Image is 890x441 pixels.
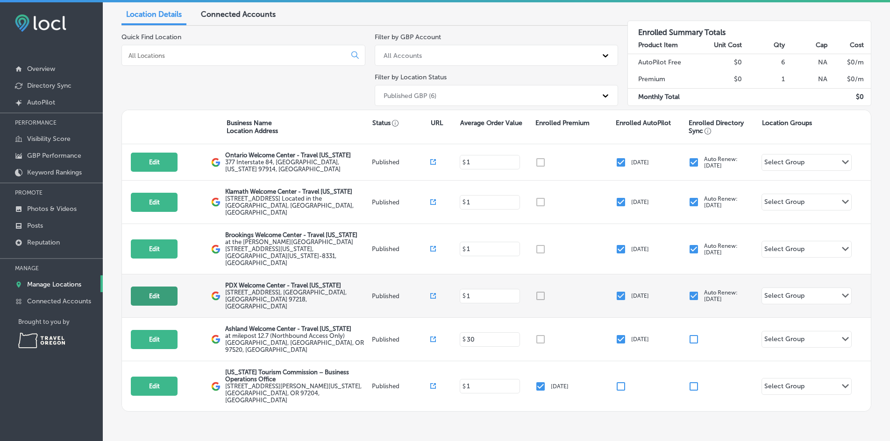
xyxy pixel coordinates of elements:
p: Auto Renew: [DATE] [704,243,738,256]
p: Published [372,199,430,206]
p: [DATE] [631,246,649,252]
button: Edit [131,153,178,172]
p: Average Order Value [460,119,522,127]
td: 6 [742,54,785,71]
p: $ [463,383,466,390]
p: $ [463,199,466,205]
div: Published GBP (6) [384,91,436,99]
td: Premium [628,71,699,88]
td: NA [785,71,828,88]
img: logo [211,335,221,344]
td: AutoPilot Free [628,54,699,71]
label: [STREET_ADDRESS][PERSON_NAME][US_STATE] , [GEOGRAPHIC_DATA], OR 97204, [GEOGRAPHIC_DATA] [225,383,369,404]
div: Select Group [764,382,805,393]
h3: Enrolled Summary Totals [628,21,871,37]
td: $0 [699,54,742,71]
th: Cost [828,37,871,54]
img: logo [211,291,221,301]
p: Manage Locations [27,280,81,288]
p: URL [431,119,443,127]
p: Enrolled AutoPilot [616,119,671,127]
p: Ashland Welcome Center - Travel [US_STATE] [225,325,369,332]
label: at the [PERSON_NAME][GEOGRAPHIC_DATA] [STREET_ADDRESS][US_STATE] , [GEOGRAPHIC_DATA][US_STATE]-83... [225,238,369,266]
td: $0 [699,71,742,88]
p: Visibility Score [27,135,71,143]
button: Edit [131,193,178,212]
label: [STREET_ADDRESS] , [GEOGRAPHIC_DATA], [GEOGRAPHIC_DATA] 97218, [GEOGRAPHIC_DATA] [225,289,369,310]
img: fda3e92497d09a02dc62c9cd864e3231.png [15,14,66,32]
p: Reputation [27,238,60,246]
p: PDX Welcome Center - Travel [US_STATE] [225,282,369,289]
label: at milepost 12.7 (Northbound Access Only) [GEOGRAPHIC_DATA] , [GEOGRAPHIC_DATA], OR 97520, [GEOGR... [225,332,369,353]
p: Connected Accounts [27,297,91,305]
button: Edit [131,377,178,396]
th: Qty [742,37,785,54]
p: Enrolled Directory Sync [689,119,757,135]
img: logo [211,197,221,207]
label: 377 Interstate 84 , [GEOGRAPHIC_DATA], [US_STATE] 97914, [GEOGRAPHIC_DATA] [225,159,369,173]
div: Select Group [764,245,805,256]
div: Select Group [764,335,805,346]
p: Business Name Location Address [227,119,278,135]
p: Published [372,293,430,300]
p: Status [372,119,431,127]
p: Photos & Videos [27,205,77,213]
p: [DATE] [631,159,649,166]
div: Select Group [764,158,805,169]
p: $ [463,159,466,166]
p: AutoPilot [27,98,55,106]
td: NA [785,54,828,71]
p: Auto Renew: [DATE] [704,156,738,169]
p: Published [372,383,430,390]
p: Auto Renew: [DATE] [704,289,738,302]
p: Auto Renew: [DATE] [704,196,738,209]
td: $ 0 /m [828,54,871,71]
p: Directory Sync [27,82,71,90]
th: Unit Cost [699,37,742,54]
label: Filter by GBP Account [375,33,441,41]
img: logo [211,245,221,254]
p: [DATE] [631,293,649,299]
p: Overview [27,65,55,73]
button: Edit [131,330,178,349]
p: [DATE] [631,336,649,343]
span: Location Details [126,10,182,19]
img: logo [211,158,221,167]
label: [STREET_ADDRESS] Located in the [GEOGRAPHIC_DATA] , [GEOGRAPHIC_DATA], [GEOGRAPHIC_DATA] [225,195,369,216]
p: Brookings Welcome Center - Travel [US_STATE] [225,231,369,238]
td: $ 0 /m [828,71,871,88]
div: Select Group [764,198,805,209]
p: $ [463,336,466,343]
p: Brought to you by [18,318,103,325]
button: Edit [131,287,178,306]
strong: Product Item [638,41,678,49]
p: $ [463,293,466,299]
img: Travel Oregon [18,333,65,348]
p: Posts [27,222,43,230]
p: Klamath Welcome Center - Travel [US_STATE] [225,188,369,195]
label: Quick Find Location [121,33,181,41]
p: Published [372,336,430,343]
p: [DATE] [551,383,569,390]
td: $ 0 [828,88,871,105]
img: logo [211,382,221,391]
p: [DATE] [631,199,649,205]
th: Cap [785,37,828,54]
p: [US_STATE] Tourism Commission – Business Operations Office [225,369,369,383]
p: Enrolled Premium [535,119,590,127]
p: GBP Performance [27,152,81,160]
label: Filter by Location Status [375,73,447,81]
p: Published [372,159,430,166]
input: All Locations [128,51,344,60]
p: Keyword Rankings [27,168,82,176]
p: Ontario Welcome Center - Travel [US_STATE] [225,152,369,159]
div: All Accounts [384,51,422,59]
td: 1 [742,71,785,88]
p: Published [372,245,430,252]
div: Select Group [764,292,805,302]
td: Monthly Total [628,88,699,105]
span: Connected Accounts [201,10,276,19]
button: Edit [131,239,178,259]
p: $ [463,246,466,252]
p: Location Groups [762,119,812,127]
